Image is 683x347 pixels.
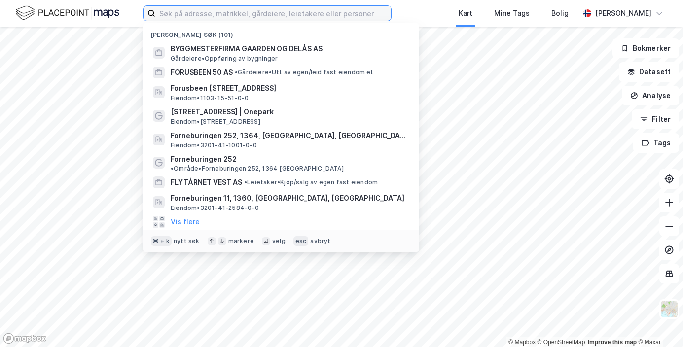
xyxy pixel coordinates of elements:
[633,133,679,153] button: Tags
[551,7,569,19] div: Bolig
[538,339,585,346] a: OpenStreetMap
[171,106,407,118] span: [STREET_ADDRESS] | Onepark
[459,7,472,19] div: Kart
[171,176,242,188] span: FLYTÅRNET VEST AS
[171,165,174,172] span: •
[235,69,374,76] span: Gårdeiere • Utl. av egen/leid fast eiendom el.
[622,86,679,105] button: Analyse
[143,23,419,41] div: [PERSON_NAME] søk (101)
[272,237,286,245] div: velg
[310,237,330,245] div: avbryt
[244,178,247,186] span: •
[244,178,378,186] span: Leietaker • Kjøp/salg av egen fast eiendom
[588,339,637,346] a: Improve this map
[155,6,391,21] input: Søk på adresse, matrikkel, gårdeiere, leietakere eller personer
[171,216,200,228] button: Vis flere
[612,38,679,58] button: Bokmerker
[619,62,679,82] button: Datasett
[171,55,278,63] span: Gårdeiere • Oppføring av bygninger
[171,82,407,94] span: Forusbeen [STREET_ADDRESS]
[16,4,119,22] img: logo.f888ab2527a4732fd821a326f86c7f29.svg
[171,130,407,141] span: Forneburingen 252, 1364, [GEOGRAPHIC_DATA], [GEOGRAPHIC_DATA]
[171,192,407,204] span: Forneburingen 11, 1360, [GEOGRAPHIC_DATA], [GEOGRAPHIC_DATA]
[595,7,651,19] div: [PERSON_NAME]
[634,300,683,347] iframe: Chat Widget
[228,237,254,245] div: markere
[508,339,536,346] a: Mapbox
[235,69,238,76] span: •
[171,204,259,212] span: Eiendom • 3201-41-2584-0-0
[171,43,407,55] span: BYGGMESTERFIRMA GAARDEN OG DELÅS AS
[171,153,237,165] span: Forneburingen 252
[174,237,200,245] div: nytt søk
[3,333,46,344] a: Mapbox homepage
[171,67,233,78] span: FORUSBEEN 50 AS
[632,109,679,129] button: Filter
[171,141,257,149] span: Eiendom • 3201-41-1001-0-0
[494,7,530,19] div: Mine Tags
[171,94,249,102] span: Eiendom • 1103-15-51-0-0
[171,118,260,126] span: Eiendom • [STREET_ADDRESS]
[171,165,344,173] span: Område • Forneburingen 252, 1364 [GEOGRAPHIC_DATA]
[151,236,172,246] div: ⌘ + k
[293,236,309,246] div: esc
